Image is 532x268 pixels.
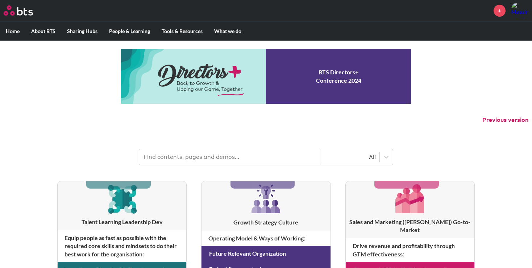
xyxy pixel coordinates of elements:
h3: Sales and Marketing ([PERSON_NAME]) Go-to-Market [346,218,474,234]
label: About BTS [25,22,61,41]
a: Go home [4,5,46,16]
a: Conference 2024 [121,49,411,104]
div: All [324,153,376,161]
label: People & Learning [103,22,156,41]
img: [object Object] [393,181,427,216]
img: [object Object] [249,181,283,216]
button: Previous version [482,116,528,124]
h4: Operating Model & Ways of Working : [201,231,330,246]
a: + [494,5,506,17]
label: Sharing Hubs [61,22,103,41]
h4: Equip people as fast as possible with the required core skills and mindsets to do their best work... [58,230,186,262]
label: Tools & Resources [156,22,208,41]
img: Massimo Pernicone [511,2,528,19]
h3: Growth Strategy Culture [201,218,330,226]
input: Find contents, pages and demos... [139,149,320,165]
img: BTS Logo [4,5,33,16]
h3: Talent Learning Leadership Dev [58,218,186,226]
img: [object Object] [105,181,139,216]
label: What we do [208,22,247,41]
h4: Drive revenue and profitability through GTM effectiveness : [346,238,474,262]
a: Profile [511,2,528,19]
